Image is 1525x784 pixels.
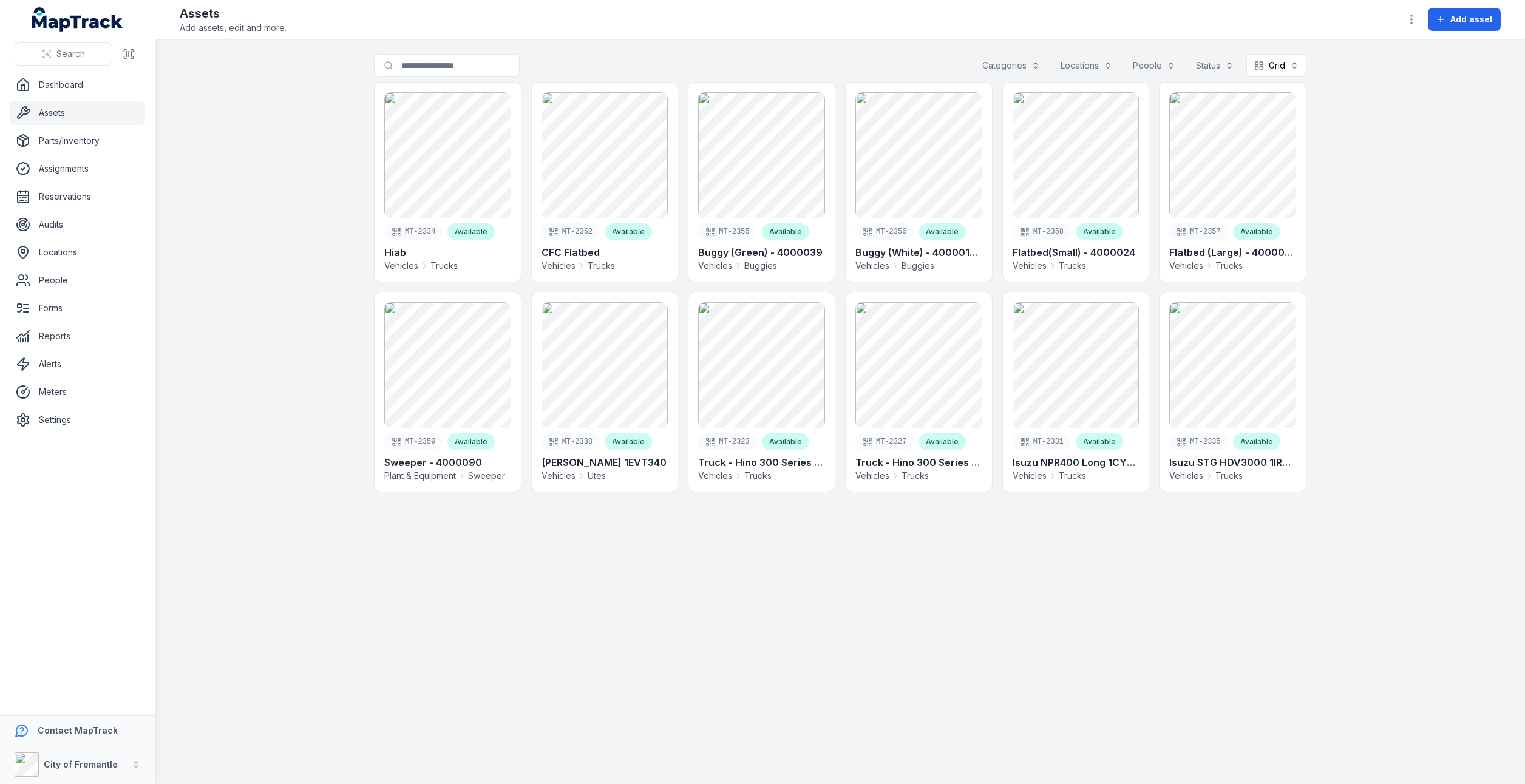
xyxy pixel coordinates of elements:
[10,157,145,181] a: Assignments
[10,129,145,153] a: Parts/Inventory
[10,380,145,404] a: Meters
[1188,54,1241,77] button: Status
[32,7,123,32] a: MapTrack
[1246,54,1306,77] button: Grid
[10,240,145,265] a: Locations
[10,324,145,348] a: Reports
[10,212,145,237] a: Audits
[1428,8,1501,31] button: Add asset
[10,73,145,97] a: Dashboard
[180,5,287,22] h2: Assets
[180,22,287,34] span: Add assets, edit and more.
[1450,13,1493,25] span: Add asset
[38,725,118,735] strong: Contact MapTrack
[10,184,145,209] a: Reservations
[10,352,145,376] a: Alerts
[10,268,145,292] a: People
[10,101,145,125] a: Assets
[10,408,145,432] a: Settings
[10,296,145,320] a: Forms
[44,759,118,769] strong: City of Fremantle
[15,42,112,66] button: Search
[1125,54,1183,77] button: People
[56,48,85,60] span: Search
